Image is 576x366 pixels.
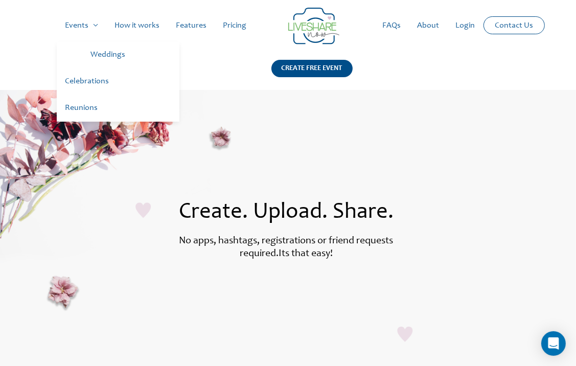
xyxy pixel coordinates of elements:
img: Group 14 | Live Photo Slideshow for Events | Create Free Events Album for Any Occasion [288,8,339,44]
a: Celebrations [57,68,179,95]
label: Its that easy! [279,249,333,259]
div: CREATE FREE EVENT [271,60,353,77]
a: Weddings [82,42,179,68]
a: Pricing [215,9,255,42]
a: FAQs [375,9,409,42]
a: CREATE FREE EVENT [271,60,353,90]
div: Open Intercom Messenger [541,331,566,356]
a: How it works [106,9,168,42]
a: Events [57,9,106,42]
a: About [409,9,448,42]
nav: Site Navigation [18,9,558,42]
label: No apps, hashtags, registrations or friend requests required. [179,236,393,259]
a: Features [168,9,215,42]
a: Contact Us [487,17,541,34]
a: Reunions [57,95,179,122]
a: Login [448,9,483,42]
span: Create. Upload. Share. [179,201,394,224]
